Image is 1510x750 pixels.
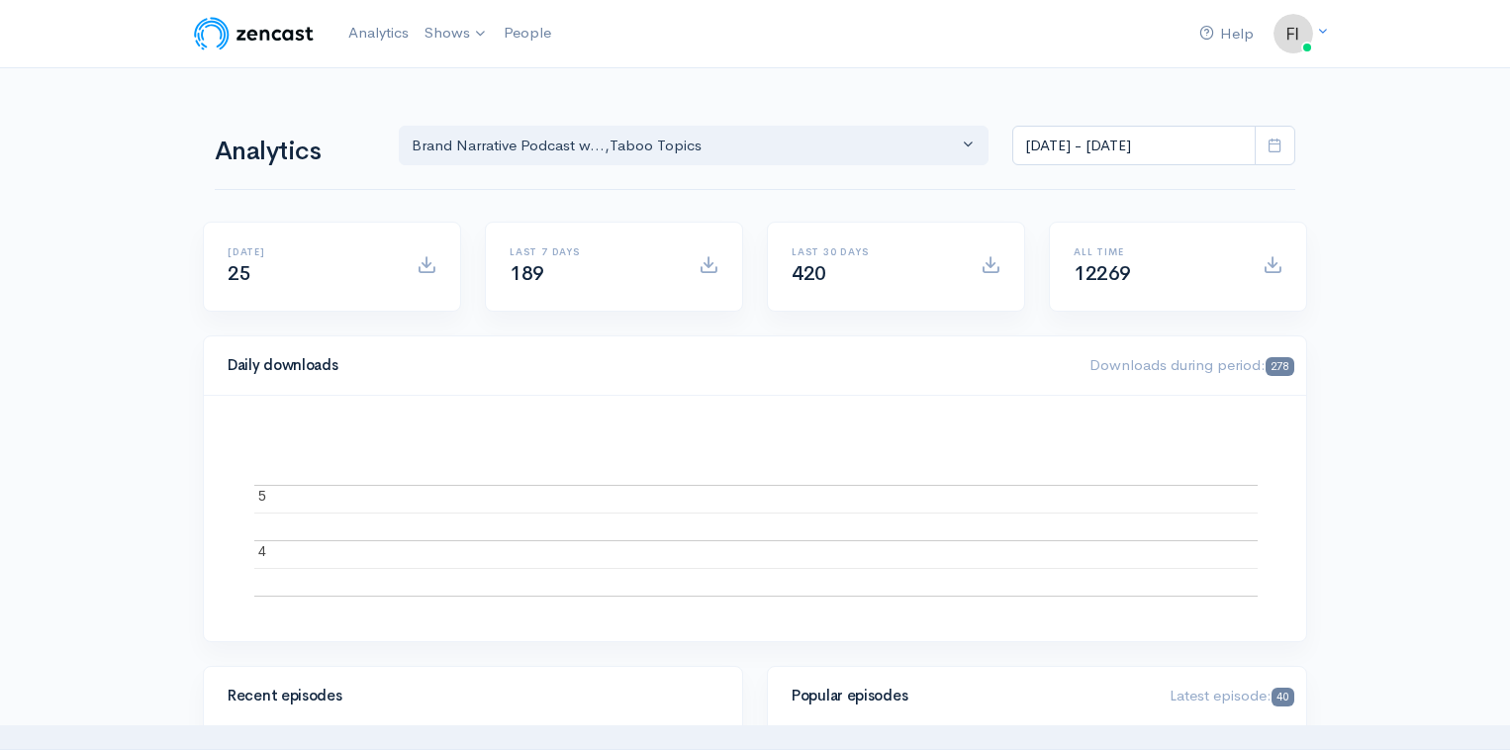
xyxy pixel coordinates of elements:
[1074,261,1131,286] span: 12269
[191,14,317,53] img: ZenCast Logo
[228,420,1283,617] svg: A chart.
[1012,126,1256,166] input: analytics date range selector
[228,688,707,704] h4: Recent episodes
[1074,246,1239,257] h6: All time
[510,246,675,257] h6: Last 7 days
[792,261,826,286] span: 420
[1170,686,1294,704] span: Latest episode:
[399,126,989,166] button: Brand Narrative Podcast w..., Taboo Topics
[1191,13,1262,55] a: Help
[228,246,393,257] h6: [DATE]
[792,246,957,257] h6: Last 30 days
[510,261,544,286] span: 189
[340,12,417,54] a: Analytics
[258,488,266,504] text: 5
[1443,683,1490,730] iframe: gist-messenger-bubble-iframe
[228,261,250,286] span: 25
[1089,355,1294,374] span: Downloads during period:
[496,12,559,54] a: People
[228,357,1066,374] h4: Daily downloads
[1272,688,1294,706] span: 40
[792,688,1146,704] h4: Popular episodes
[412,135,958,157] div: Brand Narrative Podcast w... , Taboo Topics
[1266,357,1294,376] span: 278
[215,138,375,166] h1: Analytics
[417,12,496,55] a: Shows
[258,543,266,559] text: 4
[1274,14,1313,53] img: ...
